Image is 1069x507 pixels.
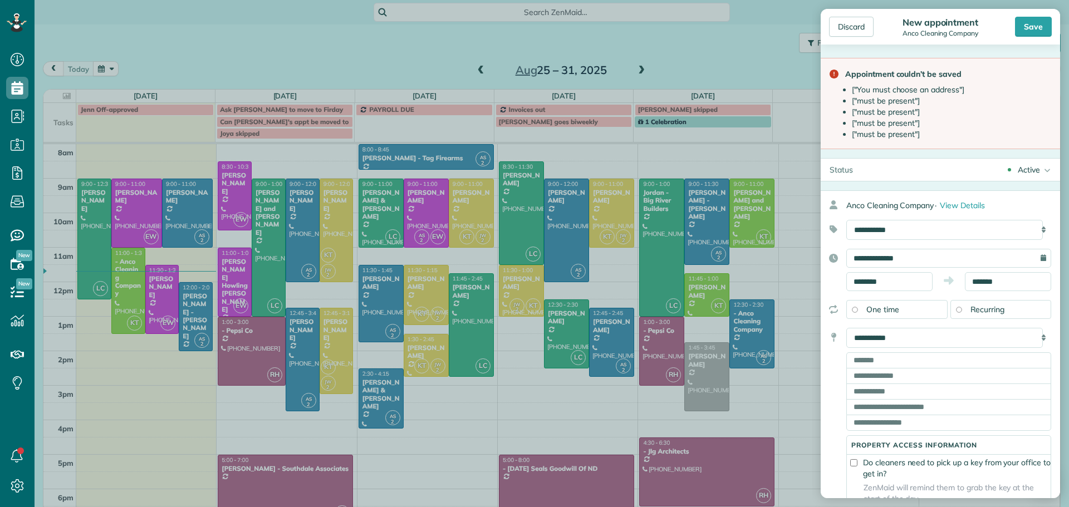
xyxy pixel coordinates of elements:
label: Do cleaners need to pick up a key from your office to get in? [847,457,1051,479]
span: Appointment couldn’t be saved [845,68,962,80]
li: ["must be present"] [852,106,1051,117]
li: ["must be present"] [852,129,1051,140]
li: ["You must choose an address"] [852,84,1051,95]
div: Save [1015,17,1052,37]
span: New [16,278,32,289]
div: New appointment [899,17,982,28]
span: New [16,250,32,261]
div: Discard [829,17,874,37]
input: Do cleaners need to pick up a key from your office to get in? [850,459,857,466]
span: · [935,200,936,210]
span: ZenMaid will remind them to grab the key at the start of the day. [847,482,1051,504]
li: ["must be present"] [852,95,1051,106]
input: Recurring [956,307,962,312]
li: ["must be present"] [852,117,1051,129]
div: Anco Cleaning Company [846,195,1060,215]
span: View Details [940,200,985,210]
span: One time [866,304,899,314]
span: Recurring [970,304,1005,314]
div: Anco Cleaning Company [899,29,982,37]
div: Active [1018,164,1040,175]
input: One time [852,307,857,312]
h5: Property access information [847,441,1051,449]
div: Status [821,159,862,181]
